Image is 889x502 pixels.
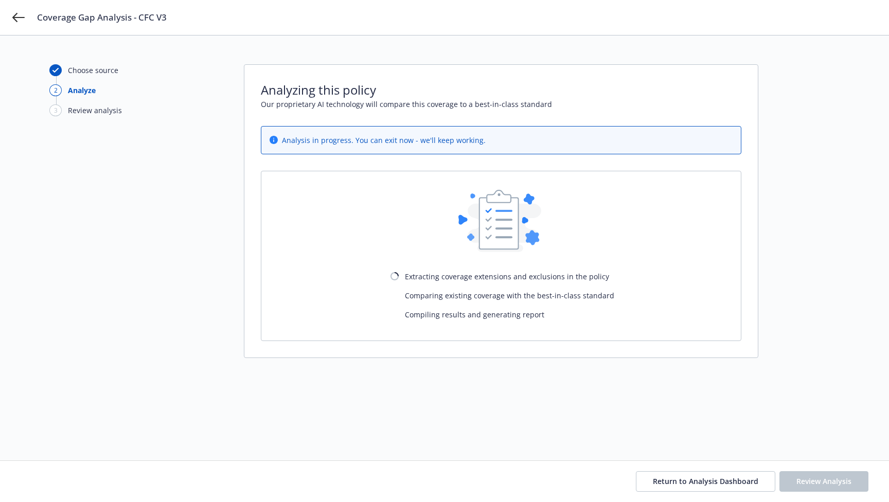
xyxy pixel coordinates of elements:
div: 2 [49,84,62,96]
div: Review analysis [68,105,122,116]
div: Analyze [68,85,96,96]
span: Analysis in progress. You can exit now - we'll keep working. [282,135,486,146]
span: Extracting coverage extensions and exclusions in the policy [405,271,609,282]
span: Our proprietary AI technology will compare this coverage to a best-in-class standard [261,99,741,110]
span: Analyzing this policy [261,81,741,99]
div: 3 [49,104,62,116]
span: Compiling results and generating report [405,309,544,320]
span: Return to Analysis Dashboard [653,476,758,486]
button: Review Analysis [779,471,868,492]
span: Comparing existing coverage with the best-in-class standard [405,290,614,301]
div: Choose source [68,65,118,76]
button: Return to Analysis Dashboard [636,471,775,492]
span: Review Analysis [796,476,851,486]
